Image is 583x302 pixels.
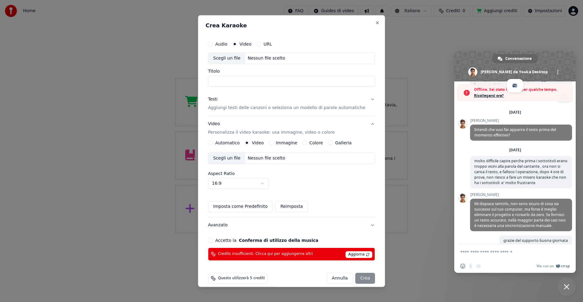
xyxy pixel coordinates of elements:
div: Scegli un file [208,53,245,64]
label: Aspect Ratio [208,171,375,176]
button: Reimposta [275,201,308,212]
label: Audio [215,42,227,46]
div: Altri canali [554,68,562,76]
div: Nessun file scelto [245,55,288,61]
label: Galleria [335,141,352,145]
label: Automatico [215,141,240,145]
h2: Crea Karaoke [206,23,377,28]
label: URL [264,42,272,46]
button: VideoPersonalizza il video karaoke: usa immagine, video o colore [208,116,375,140]
label: Immagine [276,141,297,145]
div: Nessun file scelto [245,155,288,161]
p: Personalizza il video karaoke: usa immagine, video o colore [208,129,335,136]
button: Annulla [327,273,353,284]
button: Avanzato [208,217,375,233]
span: Questo utilizzerà 5 crediti [218,276,265,281]
button: Accetto la [239,238,319,242]
button: TestiAggiungi testi delle canzoni o seleziona un modello di parole automatiche [208,91,375,116]
div: Conversazione [492,54,538,63]
p: Aggiungi testi delle canzoni o seleziona un modello di parole automatiche [208,105,365,111]
label: Titolo [208,69,375,73]
label: Accetto la [215,238,318,242]
label: Colore [309,141,323,145]
label: Video [252,141,264,145]
label: Video [240,42,251,46]
div: Testi [208,96,217,102]
a: email [510,80,520,91]
span: Aggiorna [346,251,372,258]
span: Conversazione [505,54,532,63]
div: Video [208,121,335,136]
div: VideoPersonalizza il video karaoke: usa immagine, video o colore [208,140,375,217]
div: Scegli un file [208,153,245,164]
button: Imposta come Predefinito [208,201,273,212]
span: Credits insufficienti. Clicca qui per aggiungerne altri [218,252,313,256]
